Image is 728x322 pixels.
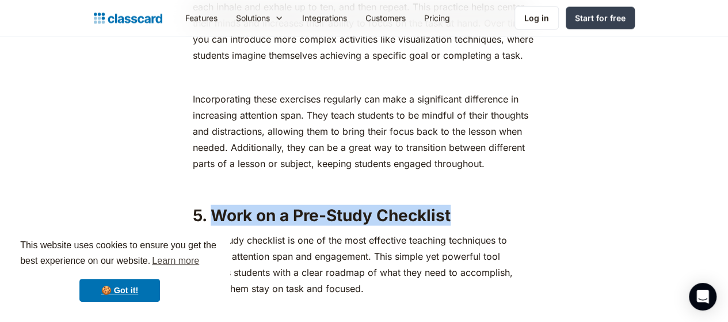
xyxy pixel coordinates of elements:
[94,10,162,26] a: Logo
[293,5,356,31] a: Integrations
[566,7,635,29] a: Start for free
[20,238,219,270] span: This website uses cookies to ensure you get the best experience on our website.
[193,206,451,225] strong: 5. Work on a Pre-Study Checklist
[193,69,536,85] p: ‍
[176,5,227,31] a: Features
[575,12,626,24] div: Start for free
[227,5,293,31] div: Solutions
[236,12,270,24] div: Solutions
[514,6,559,30] a: Log in
[356,5,415,31] a: Customers
[193,232,536,297] p: A pre-study checklist is one of the most effective teaching techniques to increase attention span...
[193,302,536,319] p: ‍
[193,177,536,194] p: ‍
[524,12,549,24] div: Log in
[9,228,230,313] div: cookieconsent
[689,283,716,310] div: Open Intercom Messenger
[415,5,459,31] a: Pricing
[150,252,201,270] a: learn more about cookies
[193,91,536,172] p: Incorporating these exercises regularly can make a significant difference in increasing attention...
[79,279,160,302] a: dismiss cookie message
